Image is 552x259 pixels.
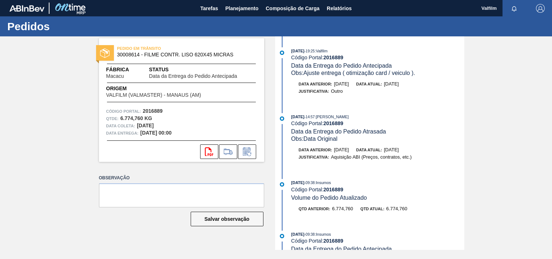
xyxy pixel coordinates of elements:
span: Volume do Pedido Atualizado [291,195,367,201]
span: - 09:38 [305,232,315,236]
span: Data da Entrega do Pedido Antecipada [149,73,237,79]
span: [DATE] [291,49,304,53]
button: Salvar observação [191,212,263,226]
span: - 09:38 [305,181,315,185]
div: Abrir arquivo PDF [200,144,218,159]
span: [DATE] [334,147,349,152]
span: Origem [106,85,222,92]
span: Data da Entrega do Pedido Antecipada [291,63,392,69]
div: Código Portal: [291,120,464,126]
img: atual [280,234,284,238]
span: PEDIDO EM TRÂNSITO [117,45,219,52]
span: VALFILM (VALMASTER) - MANAUS (AM) [106,92,201,98]
div: Ir para Composição de Carga [219,144,237,159]
span: - 14:57 [305,115,315,119]
span: Código Portal: [106,108,141,115]
h1: Pedidos [7,22,136,31]
span: Fábrica [106,66,147,73]
span: Macacu [106,73,124,79]
span: Data anterior: [299,148,332,152]
img: atual [280,51,284,55]
img: TNhmsLtSVTkK8tSr43FrP2fwEKptu5GPRR3wAAAABJRU5ErkJggg== [9,5,44,12]
span: 6.774,760 [332,206,353,211]
strong: [DATE] [137,123,154,128]
div: Código Portal: [291,55,464,60]
strong: [DATE] 00:00 [140,130,172,136]
span: [DATE] [291,115,304,119]
span: Data atual: [356,148,382,152]
span: Qtd atual: [360,207,384,211]
span: Relatórios [327,4,352,13]
span: Justificativa: [299,89,329,93]
span: [DATE] [334,81,349,87]
strong: 2016889 [323,238,343,244]
span: [DATE] [291,180,304,185]
div: Informar alteração no pedido [238,144,256,159]
span: Data coleta: [106,122,135,129]
label: Observação [99,173,264,183]
span: Aquisição ABI (Preços, contratos, etc.) [331,154,412,160]
span: Outro [331,88,343,94]
img: atual [280,182,284,187]
span: Qtd anterior: [299,207,330,211]
img: atual [280,116,284,121]
div: Código Portal: [291,187,464,192]
span: Data entrega: [106,129,139,137]
span: Status [149,66,257,73]
strong: 2016889 [323,55,343,60]
strong: 2016889 [323,187,343,192]
span: 6.774,760 [386,206,407,211]
span: Qtde : [106,115,119,122]
span: : Insumos [315,180,331,185]
img: Logout [536,4,545,13]
span: Justificativa: [299,155,329,159]
span: : Valfilm [315,49,327,53]
span: 30008614 - FILME CONTR. LISO 620X45 MICRAS [117,52,249,57]
span: Tarefas [200,4,218,13]
strong: 2016889 [143,108,163,114]
span: : [PERSON_NAME] [315,115,349,119]
span: Obs: Ajuste entrega ( otimização card / veiculo ). [291,70,415,76]
span: [DATE] [384,147,399,152]
strong: 6.774,760 KG [120,115,152,121]
span: Data da Entrega do Pedido Antecipada [291,246,392,252]
span: Composição de Carga [266,4,319,13]
button: Notificações [503,3,526,13]
strong: 2016889 [323,120,343,126]
span: : Insumos [315,232,331,236]
span: [DATE] [384,81,399,87]
span: Obs: Data Original [291,136,337,142]
img: status [100,48,110,58]
div: Código Portal: [291,238,464,244]
span: Data atual: [356,82,382,86]
span: Data anterior: [299,82,332,86]
span: - 19:25 [305,49,315,53]
span: [DATE] [291,232,304,236]
span: Planejamento [225,4,258,13]
span: Data da Entrega do Pedido Atrasada [291,128,386,135]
